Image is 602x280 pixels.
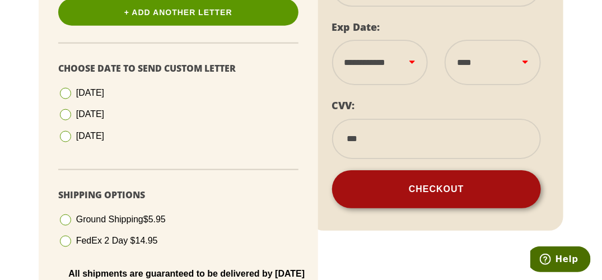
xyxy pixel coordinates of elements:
[76,109,104,119] span: [DATE]
[143,214,166,224] span: $5.95
[332,99,355,112] label: CVV:
[530,246,591,274] iframe: Opens a widget where you can find more information
[76,88,104,97] span: [DATE]
[58,60,298,77] p: Choose Date To Send Custom Letter
[58,187,298,203] p: Shipping Options
[67,269,307,279] p: All shipments are guaranteed to be delivered by [DATE]
[332,170,542,208] button: Checkout
[76,214,166,224] span: Ground Shipping
[76,236,158,245] span: FedEx 2 Day $14.95
[76,131,104,141] span: [DATE]
[332,20,380,34] label: Exp Date:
